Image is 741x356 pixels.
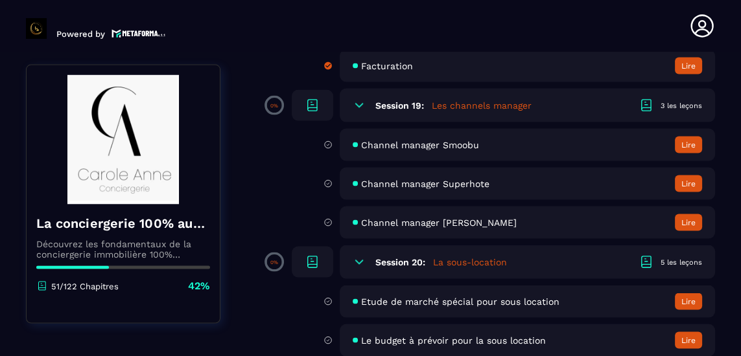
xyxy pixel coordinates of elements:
[675,58,702,74] button: Lire
[188,279,210,293] p: 42%
[661,101,702,111] div: 3 les leçons
[56,29,105,39] p: Powered by
[361,140,479,150] span: Channel manager Smoobu
[675,175,702,192] button: Lire
[675,293,702,310] button: Lire
[26,18,47,39] img: logo-branding
[432,99,532,112] h5: Les channels manager
[361,179,489,189] span: Channel manager Superhote
[675,214,702,231] button: Lire
[361,296,559,307] span: Etude de marché spécial pour sous location
[361,335,546,346] span: Le budget à prévoir pour la sous location
[36,239,210,260] p: Découvrez les fondamentaux de la conciergerie immobilière 100% automatisée. Cette formation est c...
[675,332,702,349] button: Lire
[375,100,424,111] h6: Session 19:
[675,137,702,153] button: Lire
[361,61,413,71] span: Facturation
[433,256,507,269] h5: La sous-location
[270,103,278,109] p: 0%
[112,28,166,39] img: logo
[36,75,210,205] img: banner
[51,282,119,291] p: 51/122 Chapitres
[375,257,425,267] h6: Session 20:
[270,260,278,265] p: 0%
[661,258,702,267] div: 5 les leçons
[36,214,210,232] h4: La conciergerie 100% automatisée
[361,217,517,228] span: Channel manager [PERSON_NAME]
